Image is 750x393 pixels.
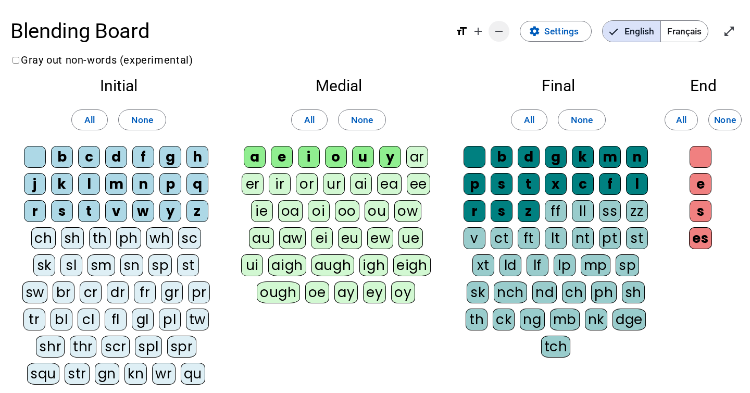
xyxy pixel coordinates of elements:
[365,200,389,222] div: ou
[532,281,557,303] div: nd
[131,112,153,128] span: None
[407,173,430,195] div: ee
[518,173,540,195] div: t
[398,227,422,249] div: ue
[338,109,385,130] button: None
[602,20,708,42] mat-button-toggle-group: Language selection
[520,309,544,330] div: ng
[460,78,656,94] h2: Final
[491,227,512,249] div: ct
[455,25,468,38] mat-icon: format_size
[676,112,686,128] span: All
[61,227,84,249] div: sh
[24,173,46,195] div: j
[181,363,205,385] div: qu
[511,109,547,130] button: All
[545,173,567,195] div: x
[562,281,586,303] div: ch
[599,200,621,222] div: ss
[554,254,576,276] div: lp
[269,173,291,195] div: ir
[186,200,208,222] div: z
[51,309,72,330] div: bl
[467,281,489,303] div: sk
[472,254,494,276] div: xt
[572,146,594,168] div: k
[493,309,515,330] div: ck
[545,227,567,249] div: lt
[152,363,175,385] div: wr
[305,281,329,303] div: oe
[159,173,181,195] div: p
[616,254,639,276] div: sp
[626,227,648,249] div: st
[53,281,74,303] div: br
[60,254,82,276] div: sl
[466,309,488,330] div: th
[304,112,315,128] span: All
[714,112,735,128] span: None
[350,173,372,195] div: ai
[146,227,173,249] div: wh
[708,109,742,130] button: None
[132,146,154,168] div: f
[241,254,263,276] div: ui
[558,109,605,130] button: None
[363,281,386,303] div: ey
[132,200,154,222] div: w
[626,146,648,168] div: n
[102,336,130,358] div: scr
[78,200,100,222] div: t
[132,309,154,330] div: gl
[24,200,46,222] div: r
[10,54,193,66] label: Gray out non-words (experimental)
[31,227,55,249] div: ch
[626,200,648,222] div: zz
[520,21,592,42] button: Settings
[591,281,616,303] div: ph
[518,146,540,168] div: d
[491,200,512,222] div: s
[323,173,345,195] div: ur
[118,109,166,130] button: None
[23,309,45,330] div: tr
[87,254,115,276] div: sm
[338,227,362,249] div: eu
[167,336,196,358] div: spr
[599,227,621,249] div: pt
[351,112,372,128] span: None
[105,173,127,195] div: m
[27,363,59,385] div: squ
[550,309,580,330] div: mb
[78,173,100,195] div: l
[161,281,183,303] div: gr
[107,281,129,303] div: dr
[21,78,217,94] h2: Initial
[159,200,181,222] div: y
[105,309,127,330] div: fl
[311,227,333,249] div: ei
[51,200,73,222] div: s
[124,363,147,385] div: kn
[518,227,540,249] div: ft
[238,78,440,94] h2: Medial
[188,281,210,303] div: pr
[71,109,108,130] button: All
[116,227,141,249] div: ph
[33,254,55,276] div: sk
[186,173,208,195] div: q
[394,200,421,222] div: ow
[464,173,485,195] div: p
[367,227,393,249] div: ew
[612,309,646,330] div: dge
[379,146,401,168] div: y
[36,336,65,358] div: shr
[186,146,208,168] div: h
[377,173,401,195] div: ea
[572,173,594,195] div: c
[268,254,306,276] div: aigh
[529,26,541,38] mat-icon: settings
[585,309,607,330] div: nk
[494,281,527,303] div: nch
[271,146,293,168] div: e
